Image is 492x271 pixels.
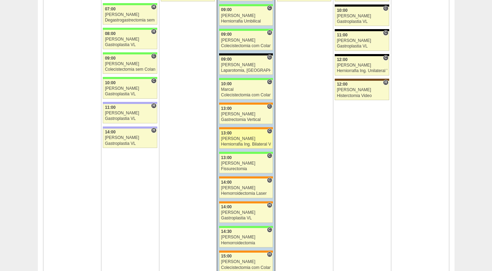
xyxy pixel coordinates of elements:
[105,111,155,115] div: [PERSON_NAME]
[103,5,157,25] a: H 07:00 [PERSON_NAME] Degastrogastrectomia sem vago
[335,56,389,76] a: C 12:00 [PERSON_NAME] Herniorrafia Ing. Unilateral VL
[219,105,273,124] a: C 13:00 [PERSON_NAME] Gastrectomia Vertical
[103,30,157,49] a: H 08:00 [PERSON_NAME] Gastroplastia VL
[221,131,232,135] span: 13:00
[105,130,116,134] span: 14:00
[221,229,232,234] span: 14:30
[103,3,157,5] div: Key: Brasil
[335,31,389,51] a: C 11:00 [PERSON_NAME] Gastroplastia VL
[103,54,157,74] a: C 09:00 [PERSON_NAME] Colecistectomia sem Colangiografia VL
[221,87,271,92] div: Marcal
[221,235,271,239] div: [PERSON_NAME]
[219,201,273,203] div: Key: São Luiz - SCS
[267,153,272,158] span: Consultório
[335,5,389,7] div: Key: Blanc
[219,203,273,223] a: H 14:00 [PERSON_NAME] Gastroplastia VL
[267,128,272,134] span: Consultório
[219,31,273,50] a: H 09:00 [PERSON_NAME] Colecistectomia com Colangiografia VL
[267,227,272,233] span: Consultório
[219,80,273,99] a: C 10:00 Marcal Colecistectomia com Colangiografia VL
[221,14,271,18] div: [PERSON_NAME]
[151,78,156,84] span: Consultório
[219,55,273,75] a: C 09:00 [PERSON_NAME] Laparotomia, [GEOGRAPHIC_DATA], Drenagem, Bridas VL
[221,260,271,264] div: [PERSON_NAME]
[105,7,116,11] span: 07:00
[221,32,232,37] span: 09:00
[337,88,387,92] div: [PERSON_NAME]
[105,116,155,121] div: Gastroplastia VL
[383,80,388,85] span: Hospital
[219,6,273,26] a: C 09:00 [PERSON_NAME] Herniorrafia Umbilical
[151,53,156,59] span: Consultório
[221,155,232,160] span: 13:00
[105,62,155,66] div: [PERSON_NAME]
[337,38,387,43] div: [PERSON_NAME]
[219,228,273,247] a: C 14:30 [PERSON_NAME] Hemorroidectomia
[221,44,271,48] div: Colecistectomia com Colangiografia VL
[219,129,273,149] a: C 13:00 [PERSON_NAME] Herniorrafia Ing. Bilateral VL
[337,57,348,62] span: 12:00
[267,30,272,35] span: Hospital
[221,254,232,259] span: 15:00
[105,37,155,42] div: [PERSON_NAME]
[221,210,271,215] div: [PERSON_NAME]
[103,129,157,148] a: H 14:00 [PERSON_NAME] Gastroplastia VL
[105,31,116,36] span: 08:00
[103,104,157,123] a: H 11:00 [PERSON_NAME] Gastroplastia VL
[221,216,271,220] div: Gastroplastia VL
[221,112,271,116] div: [PERSON_NAME]
[105,56,116,61] span: 09:00
[151,29,156,34] span: Hospital
[103,28,157,30] div: Key: Brasil
[103,126,157,129] div: Key: Christóvão da Gama
[105,105,116,110] span: 11:00
[219,152,273,154] div: Key: Brasil
[219,251,273,253] div: Key: São Luiz - SCS
[335,81,389,100] a: H 12:00 [PERSON_NAME] Histerctomia Video
[219,226,273,228] div: Key: Brasil
[219,53,273,55] div: Key: Blanc
[337,63,387,68] div: [PERSON_NAME]
[105,135,155,140] div: [PERSON_NAME]
[219,78,273,80] div: Key: Brasil
[337,14,387,18] div: [PERSON_NAME]
[221,137,271,141] div: [PERSON_NAME]
[335,7,389,26] a: C 10:00 [PERSON_NAME] Gastroplastia VL
[105,12,155,17] div: [PERSON_NAME]
[383,55,388,61] span: Consultório
[337,8,348,13] span: 10:00
[221,191,271,196] div: Hemorroidectomia Laser
[335,79,389,81] div: Key: Santa Joana
[219,103,273,105] div: Key: São Luiz - SCS
[267,177,272,183] span: Consultório
[267,79,272,85] span: Consultório
[337,69,387,73] div: Herniorrafia Ing. Unilateral VL
[221,180,232,185] span: 14:00
[151,103,156,108] span: Hospital
[267,5,272,11] span: Consultório
[221,265,271,270] div: Colecistectomia com Colangiografia VL
[105,80,116,85] span: 10:00
[221,241,271,245] div: Hemorroidectomia
[103,102,157,104] div: Key: Christóvão da Gama
[105,141,155,146] div: Gastroplastia VL
[221,38,271,43] div: [PERSON_NAME]
[103,79,157,98] a: C 10:00 [PERSON_NAME] Gastroplastia VL
[267,202,272,208] span: Hospital
[219,154,273,173] a: C 13:00 [PERSON_NAME] Fissurectomia
[221,63,271,67] div: [PERSON_NAME]
[105,86,155,91] div: [PERSON_NAME]
[221,68,271,73] div: Laparotomia, [GEOGRAPHIC_DATA], Drenagem, Bridas VL
[221,106,232,111] span: 13:00
[219,29,273,31] div: Key: Brasil
[267,54,272,60] span: Consultório
[151,4,156,10] span: Hospital
[221,204,232,209] span: 14:00
[219,176,273,178] div: Key: São Luiz - SCS
[221,142,271,147] div: Herniorrafia Ing. Bilateral VL
[151,128,156,133] span: Hospital
[337,82,348,87] span: 12:00
[105,92,155,96] div: Gastroplastia VL
[103,52,157,54] div: Key: Brasil
[383,30,388,36] span: Consultório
